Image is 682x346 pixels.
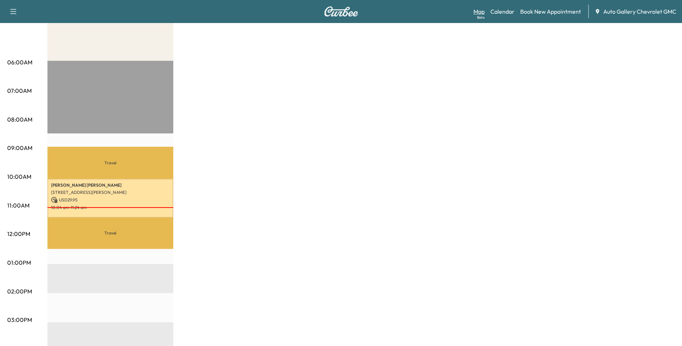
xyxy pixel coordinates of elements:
[7,58,32,67] p: 06:00AM
[520,7,581,16] a: Book New Appointment
[51,205,170,210] p: 10:04 am - 11:24 am
[324,6,358,17] img: Curbee Logo
[7,86,32,95] p: 07:00AM
[7,144,32,152] p: 09:00AM
[477,15,485,20] div: Beta
[7,258,31,267] p: 01:00PM
[7,229,30,238] p: 12:00PM
[47,147,173,179] p: Travel
[603,7,676,16] span: Auto Gallery Chevrolet GMC
[51,190,170,195] p: [STREET_ADDRESS][PERSON_NAME]
[7,287,32,296] p: 02:00PM
[51,182,170,188] p: [PERSON_NAME] [PERSON_NAME]
[7,115,32,124] p: 08:00AM
[473,7,485,16] a: MapBeta
[7,315,32,324] p: 03:00PM
[51,197,170,203] p: USD 29.95
[490,7,514,16] a: Calendar
[47,218,173,249] p: Travel
[7,201,29,210] p: 11:00AM
[7,172,31,181] p: 10:00AM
